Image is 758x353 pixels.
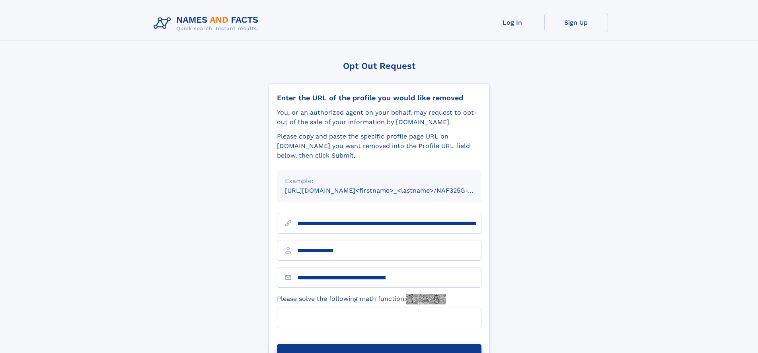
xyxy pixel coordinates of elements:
[269,61,490,71] div: Opt Out Request
[544,13,608,32] a: Sign Up
[150,13,265,34] img: Logo Names and Facts
[277,94,481,102] div: Enter the URL of the profile you would like removed
[277,132,481,160] div: Please copy and paste the specific profile page URL on [DOMAIN_NAME] you want removed into the Pr...
[285,187,497,194] small: [URL][DOMAIN_NAME]<firstname>_<lastname>/NAF325G-xxxxxxxx
[285,176,474,186] div: Example:
[277,294,446,304] label: Please solve the following math function:
[481,13,544,32] a: Log In
[277,108,481,127] div: You, or an authorized agent on your behalf, may request to opt-out of the sale of your informatio...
